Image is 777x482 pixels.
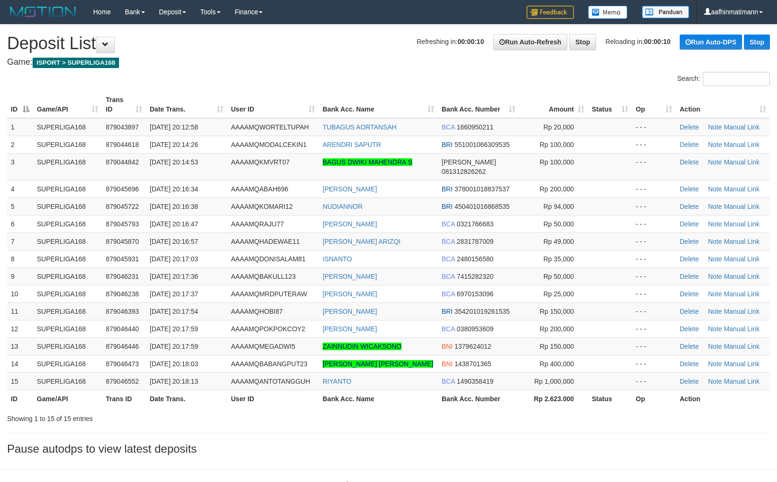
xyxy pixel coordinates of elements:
[323,290,377,298] a: [PERSON_NAME]
[442,141,453,148] span: BRI
[708,123,722,131] a: Note
[708,325,722,333] a: Note
[442,273,455,280] span: BCA
[534,378,574,385] span: Rp 1,000,000
[106,343,139,350] span: 879046446
[644,38,671,45] strong: 00:00:10
[33,285,102,302] td: SUPERLIGA168
[680,343,699,350] a: Delete
[632,232,676,250] td: - - -
[442,378,455,385] span: BCA
[540,360,574,368] span: Rp 400,000
[708,343,722,350] a: Note
[102,390,146,407] th: Trans ID
[632,302,676,320] td: - - -
[33,372,102,390] td: SUPERLIGA168
[7,337,33,355] td: 13
[231,343,295,350] span: AAAAMQMEGADWI5
[708,273,722,280] a: Note
[33,198,102,215] td: SUPERLIGA168
[7,355,33,372] td: 14
[632,198,676,215] td: - - -
[632,267,676,285] td: - - -
[231,378,310,385] span: AAAAMQANTOTANGGUH
[724,378,760,385] a: Manual Link
[7,443,770,455] h3: Pause autodps to view latest deposits
[33,153,102,180] td: SUPERLIGA168
[540,141,574,148] span: Rp 100,000
[231,141,307,148] span: AAAAMQMODALCEKIN1
[680,203,699,210] a: Delete
[7,118,33,136] td: 1
[150,290,198,298] span: [DATE] 20:17:37
[632,372,676,390] td: - - -
[33,136,102,153] td: SUPERLIGA168
[7,410,316,423] div: Showing 1 to 15 of 15 entries
[7,232,33,250] td: 7
[7,58,770,67] h4: Game:
[442,203,453,210] span: BRI
[540,158,574,166] span: Rp 100,000
[724,123,760,131] a: Manual Link
[33,337,102,355] td: SUPERLIGA168
[106,360,139,368] span: 879046473
[543,290,574,298] span: Rp 25,000
[703,72,770,86] input: Search:
[106,141,139,148] span: 879044618
[632,215,676,232] td: - - -
[7,91,33,118] th: ID: activate to sort column descending
[724,255,760,263] a: Manual Link
[724,220,760,228] a: Manual Link
[33,180,102,198] td: SUPERLIGA168
[442,290,455,298] span: BCA
[227,390,319,407] th: User ID
[708,290,722,298] a: Note
[519,390,588,407] th: Rp 2.623.000
[231,220,284,228] span: AAAAMQRAJU77
[708,255,722,263] a: Note
[323,185,377,193] a: [PERSON_NAME]
[33,250,102,267] td: SUPERLIGA168
[323,158,412,166] a: BAGUS DWIKI MAHENDRA S
[231,158,290,166] span: AAAAMQKMVRT07
[588,390,632,407] th: Status
[457,290,494,298] span: Copy 6970153096 to clipboard
[7,302,33,320] td: 11
[680,141,699,148] a: Delete
[33,267,102,285] td: SUPERLIGA168
[680,220,699,228] a: Delete
[231,255,306,263] span: AAAAMQDONISALAM81
[7,320,33,337] td: 12
[323,378,351,385] a: RIYANTO
[680,360,699,368] a: Delete
[231,238,300,245] span: AAAAMQHADEWAE11
[540,185,574,193] span: Rp 200,000
[231,290,307,298] span: AAAAMQMRDPUTERAW
[457,238,494,245] span: Copy 2831787009 to clipboard
[680,255,699,263] a: Delete
[106,378,139,385] span: 879046552
[106,308,139,315] span: 879046393
[323,255,352,263] a: ISNANTO
[33,232,102,250] td: SUPERLIGA168
[7,267,33,285] td: 9
[519,91,588,118] th: Amount: activate to sort column ascending
[454,360,491,368] span: Copy 1438701365 to clipboard
[724,141,760,148] a: Manual Link
[150,220,198,228] span: [DATE] 20:16:47
[150,360,198,368] span: [DATE] 20:18:03
[146,91,227,118] th: Date Trans.: activate to sort column ascending
[454,308,510,315] span: Copy 354201019261535 to clipboard
[724,290,760,298] a: Manual Link
[323,343,401,350] a: ZAINNUDIN WICAKSONO
[744,34,770,50] a: Stop
[106,273,139,280] span: 879046231
[7,250,33,267] td: 8
[7,5,79,19] img: MOTION_logo.png
[150,325,198,333] span: [DATE] 20:17:59
[724,308,760,315] a: Manual Link
[33,390,102,407] th: Game/API
[33,91,102,118] th: Game/API: activate to sort column ascending
[543,238,574,245] span: Rp 49,000
[632,153,676,180] td: - - -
